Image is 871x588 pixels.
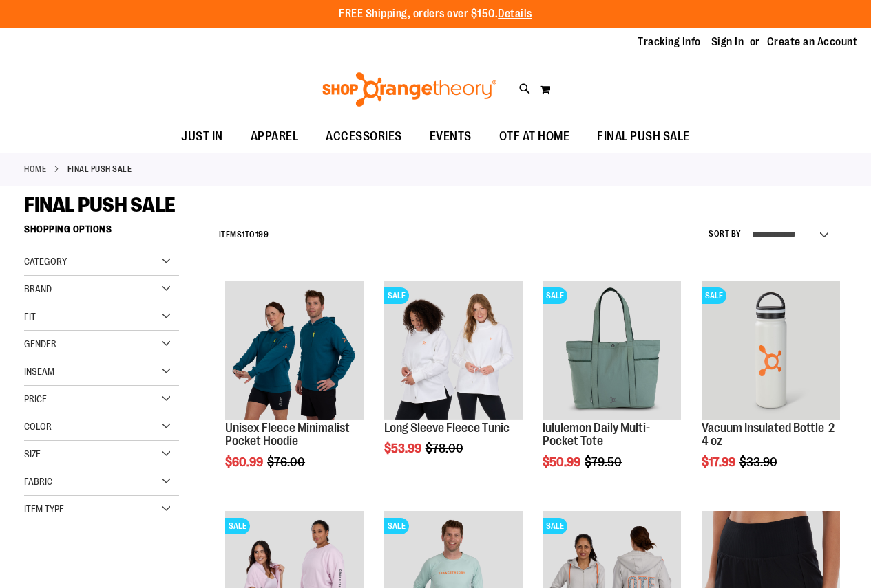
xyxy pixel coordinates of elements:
span: $33.90 [739,455,779,469]
span: APPAREL [251,121,299,152]
span: $17.99 [702,455,737,469]
span: $60.99 [225,455,265,469]
h2: Items to [219,224,269,246]
span: Gender [24,338,56,349]
div: product [695,274,847,504]
span: Fit [24,311,36,322]
span: Price [24,393,47,404]
a: Create an Account [767,34,858,50]
span: Size [24,448,41,459]
span: Fabric [24,476,52,487]
a: Home [24,163,46,175]
a: lululemon Daily Multi-Pocket Tote [543,421,650,448]
strong: Shopping Options [24,217,179,248]
span: SALE [384,287,409,304]
span: $76.00 [267,455,307,469]
span: 1 [242,230,245,239]
a: Tracking Info [638,34,701,50]
a: lululemon Daily Multi-Pocket ToteSALE [543,281,681,421]
span: SALE [384,518,409,534]
span: FINAL PUSH SALE [24,193,176,217]
a: Unisex Fleece Minimalist Pocket Hoodie [225,421,350,448]
a: EVENTS [416,121,485,153]
span: Item Type [24,503,64,514]
span: $53.99 [384,442,423,455]
span: OTF AT HOME [499,121,570,152]
span: EVENTS [430,121,472,152]
span: FINAL PUSH SALE [597,121,690,152]
div: product [536,274,688,504]
label: Sort By [709,228,742,240]
a: ACCESSORIES [312,121,416,153]
span: $50.99 [543,455,583,469]
a: APPAREL [237,121,313,153]
span: 199 [255,230,269,239]
a: OTF AT HOME [485,121,584,153]
img: Vacuum Insulated Bottle 24 oz [702,281,840,419]
span: SALE [225,518,250,534]
div: product [218,274,370,504]
img: Unisex Fleece Minimalist Pocket Hoodie [225,281,364,419]
span: SALE [543,287,567,304]
a: Unisex Fleece Minimalist Pocket Hoodie [225,281,364,421]
img: Product image for Fleece Long Sleeve [384,281,523,419]
span: ACCESSORIES [326,121,402,152]
img: Shop Orangetheory [320,72,499,107]
a: Product image for Fleece Long SleeveSALE [384,281,523,421]
img: lululemon Daily Multi-Pocket Tote [543,281,681,419]
a: Details [498,8,532,20]
a: Sign In [711,34,744,50]
span: JUST IN [181,121,223,152]
span: $78.00 [426,442,465,455]
a: JUST IN [167,121,237,153]
a: Long Sleeve Fleece Tunic [384,421,510,435]
span: Inseam [24,366,54,377]
span: Brand [24,283,52,294]
span: $79.50 [585,455,624,469]
div: product [377,274,529,490]
span: SALE [543,518,567,534]
span: Category [24,256,67,267]
a: FINAL PUSH SALE [583,121,704,152]
a: Vacuum Insulated Bottle 24 ozSALE [702,281,840,421]
span: Color [24,421,52,432]
a: Vacuum Insulated Bottle 24 oz [702,421,835,448]
p: FREE Shipping, orders over $150. [339,6,532,22]
span: SALE [702,287,726,304]
strong: FINAL PUSH SALE [67,163,132,175]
